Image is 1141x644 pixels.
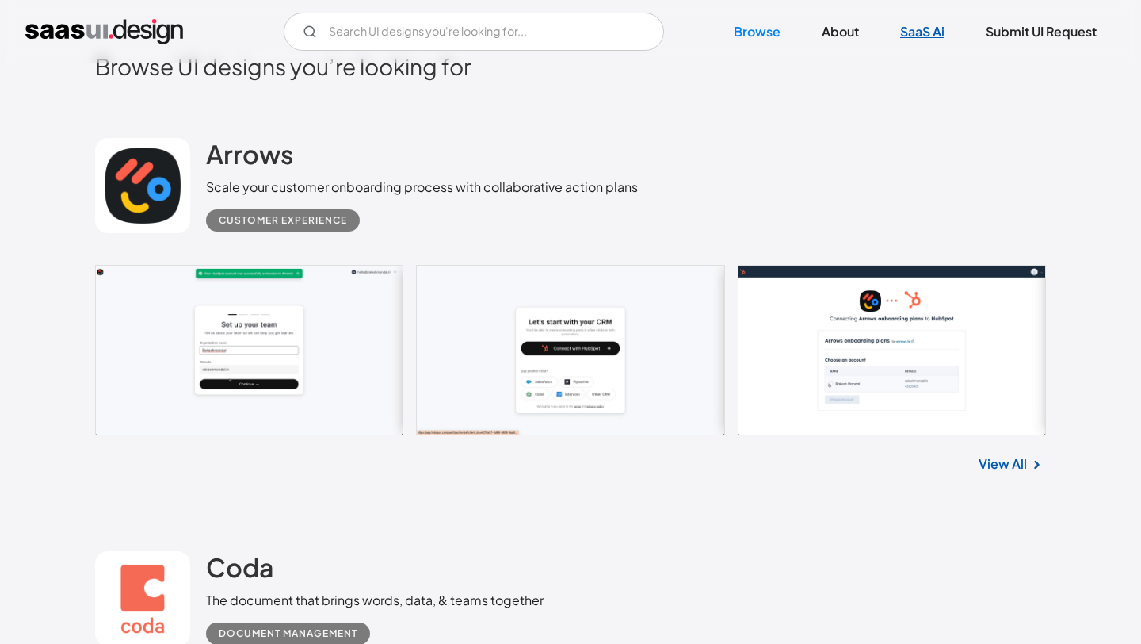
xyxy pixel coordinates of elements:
[219,624,357,643] div: Document Management
[95,52,1046,80] h2: Browse UI designs you’re looking for
[803,14,878,49] a: About
[206,551,274,591] a: Coda
[206,138,293,178] a: Arrows
[979,454,1027,473] a: View All
[206,591,544,610] div: The document that brings words, data, & teams together
[25,19,183,44] a: home
[967,14,1116,49] a: Submit UI Request
[284,13,664,51] input: Search UI designs you're looking for...
[284,13,664,51] form: Email Form
[219,211,347,230] div: Customer Experience
[715,14,799,49] a: Browse
[206,551,274,583] h2: Coda
[881,14,964,49] a: SaaS Ai
[206,178,638,197] div: Scale your customer onboarding process with collaborative action plans
[206,138,293,170] h2: Arrows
